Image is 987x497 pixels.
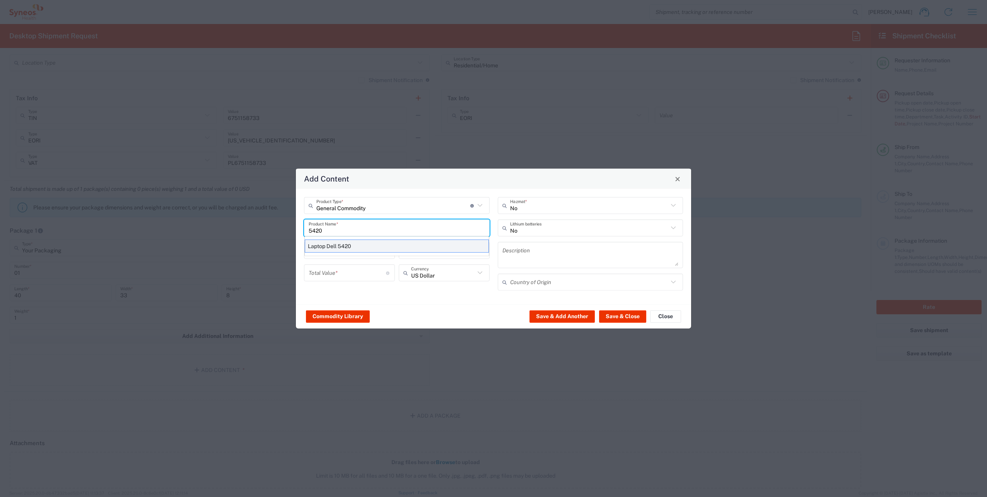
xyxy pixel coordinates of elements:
h4: Add Content [304,173,349,184]
div: Laptop Dell 5420 [305,240,489,253]
button: Close [672,173,683,184]
button: Save & Close [599,310,646,322]
button: Save & Add Another [529,310,595,322]
button: Commodity Library [306,310,370,322]
button: Close [650,310,681,322]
